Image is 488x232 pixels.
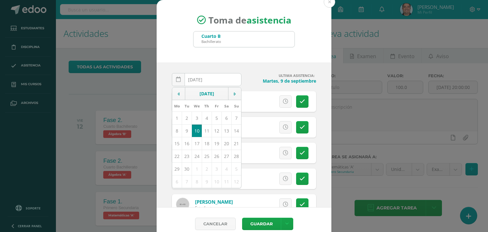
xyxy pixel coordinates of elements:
[185,87,228,100] td: [DATE]
[182,162,192,175] td: 30
[212,112,221,124] td: 5
[172,162,182,175] td: 29
[182,150,192,162] td: 23
[222,162,232,175] td: 4
[201,39,221,44] div: Bachillerato
[172,124,182,137] td: 8
[172,112,182,124] td: 1
[202,150,212,162] td: 25
[212,150,221,162] td: 26
[222,137,232,150] td: 20
[222,175,232,188] td: 11
[195,205,233,210] div: Estudiante
[232,100,241,112] th: Su
[192,162,202,175] td: 1
[212,137,221,150] td: 19
[192,124,202,137] td: 10
[222,100,232,112] th: Sa
[222,150,232,162] td: 27
[202,100,212,112] th: Th
[193,31,295,47] input: Busca un grado o sección aquí...
[172,175,182,188] td: 6
[202,137,212,150] td: 18
[212,124,221,137] td: 12
[182,124,192,137] td: 9
[247,78,316,84] h4: Martes, 9 de septiembre
[172,73,241,86] input: Fecha de Inasistencia
[242,218,281,230] button: Guardar
[195,199,233,205] a: [PERSON_NAME]
[192,112,202,124] td: 3
[232,175,241,188] td: 12
[182,175,192,188] td: 7
[192,137,202,150] td: 17
[176,198,189,211] img: 60x60
[247,73,316,78] h4: ULTIMA ASISTENCIA:
[192,150,202,162] td: 24
[222,112,232,124] td: 6
[202,162,212,175] td: 2
[247,14,291,26] strong: asistencia
[172,137,182,150] td: 15
[202,112,212,124] td: 4
[202,124,212,137] td: 11
[232,137,241,150] td: 21
[192,175,202,188] td: 8
[192,100,202,112] th: We
[232,162,241,175] td: 5
[212,100,221,112] th: Fr
[195,218,236,230] a: Cancelar
[222,124,232,137] td: 13
[172,100,182,112] th: Mo
[212,175,221,188] td: 10
[182,112,192,124] td: 2
[232,124,241,137] td: 14
[232,150,241,162] td: 28
[232,112,241,124] td: 7
[212,162,221,175] td: 3
[172,150,182,162] td: 22
[202,175,212,188] td: 9
[201,33,221,39] div: Cuarto B
[182,137,192,150] td: 16
[182,100,192,112] th: Tu
[208,14,291,26] span: Toma de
